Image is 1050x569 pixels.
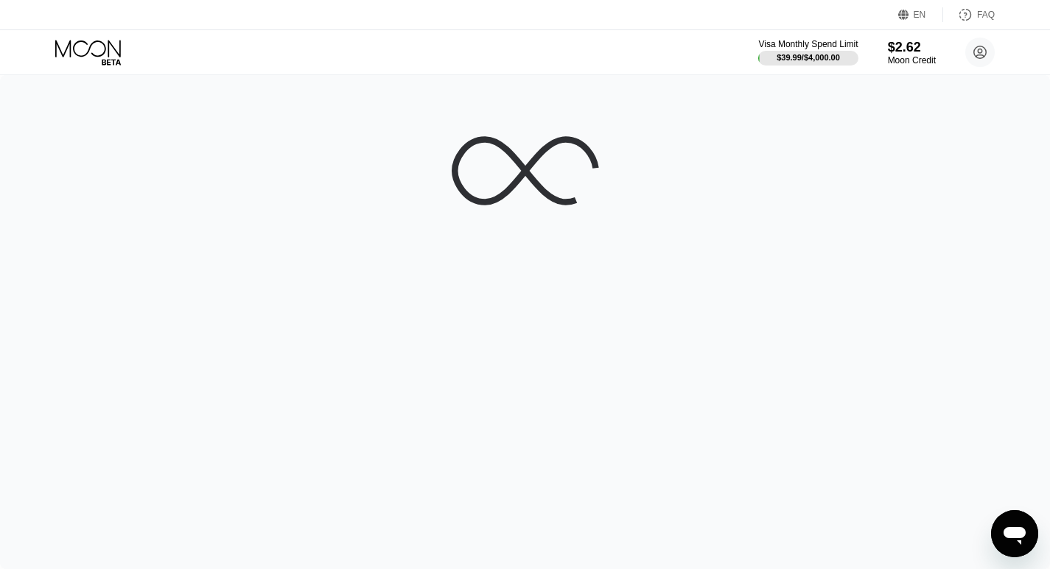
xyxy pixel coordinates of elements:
[914,10,926,20] div: EN
[898,7,943,22] div: EN
[888,55,936,66] div: Moon Credit
[758,39,858,66] div: Visa Monthly Spend Limit$39.99/$4,000.00
[777,53,840,62] div: $39.99 / $4,000.00
[977,10,995,20] div: FAQ
[758,39,858,49] div: Visa Monthly Spend Limit
[888,40,936,55] div: $2.62
[888,40,936,66] div: $2.62Moon Credit
[943,7,995,22] div: FAQ
[991,510,1038,557] iframe: Button to launch messaging window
